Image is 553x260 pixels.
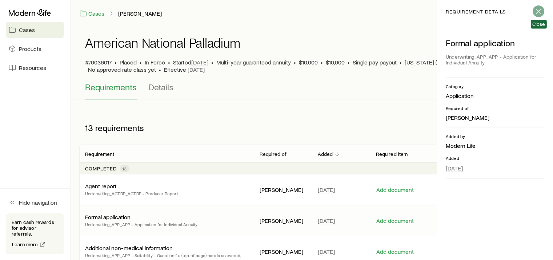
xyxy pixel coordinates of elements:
button: Add document [376,248,414,255]
span: Cases [19,26,35,34]
span: requirements [95,123,144,133]
p: Underwriting_APP_APP - Application for Individual Annuity [85,221,197,228]
span: [DATE] [318,248,335,255]
span: • [168,59,170,66]
p: [PERSON_NAME] [260,248,306,255]
span: 13 [85,123,93,133]
p: Underwriting_APP_APP - Suitability - Question 4a (top of page) needs answered, client in [85,252,248,259]
p: Added by [446,133,544,139]
p: Completed [85,166,117,172]
p: Started [173,59,208,66]
span: • [159,66,161,73]
p: Underwriting_AGTRP_AGTRP - Producer Report [85,190,178,197]
p: Additional non-medical information [85,244,173,252]
span: Single pay payout [353,59,397,66]
a: Cases [6,22,64,38]
a: [PERSON_NAME] [118,10,162,17]
button: Hide navigation [6,194,64,210]
p: Category [446,83,544,89]
span: [DATE] [446,165,463,172]
p: Agent report [85,182,117,190]
span: • [294,59,296,66]
span: #70036017 [85,59,112,66]
span: • [211,59,213,66]
span: [DATE] [191,59,208,66]
p: Required item [376,151,408,157]
p: Placed [120,59,137,66]
span: $10,000 [326,59,345,66]
span: • [321,59,323,66]
p: Application [446,92,544,99]
span: [DATE] [318,217,335,224]
p: requirement details [446,9,506,15]
span: No approved rate class yet [88,66,156,73]
span: • [348,59,350,66]
span: 13 [123,166,127,172]
button: Add document [376,217,414,224]
p: Effective [164,66,205,73]
p: Added [318,151,333,157]
span: Multi-year guaranteed annuity [216,59,291,66]
span: Hide navigation [19,199,57,206]
div: Application details tabs [85,82,538,99]
div: Underwriting_APP_APP - Application for Individual Annuity [446,51,544,68]
span: [DATE] [188,66,205,73]
button: Add document [376,186,414,193]
span: $10,000 [299,59,318,66]
p: Earn cash rewards for advisor referrals. [12,219,58,237]
a: Cases [79,9,105,18]
span: Products [19,45,41,52]
span: • [400,59,402,66]
span: Close [532,21,545,27]
p: [PERSON_NAME] [446,114,544,121]
p: Required of [260,151,287,157]
span: In Force [145,59,165,66]
div: Earn cash rewards for advisor referrals.Learn more [6,213,64,254]
h1: American National Palladium [85,35,240,50]
p: Modern Life [446,142,544,149]
span: Resources [19,64,46,71]
span: • [115,59,117,66]
span: Requirements [85,82,137,92]
span: [US_STATE] ([GEOGRAPHIC_DATA]) [405,59,493,66]
p: Added [446,155,544,161]
span: Details [148,82,173,92]
a: Products [6,41,64,57]
p: Requirement [85,151,114,157]
p: [PERSON_NAME] [260,217,306,224]
p: Formal application [446,38,544,48]
p: [PERSON_NAME] [260,186,306,193]
span: • [140,59,142,66]
span: Learn more [12,242,38,247]
p: Formal application [85,213,131,221]
p: Required of [446,105,544,111]
a: Resources [6,60,64,76]
span: [DATE] [318,186,335,193]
